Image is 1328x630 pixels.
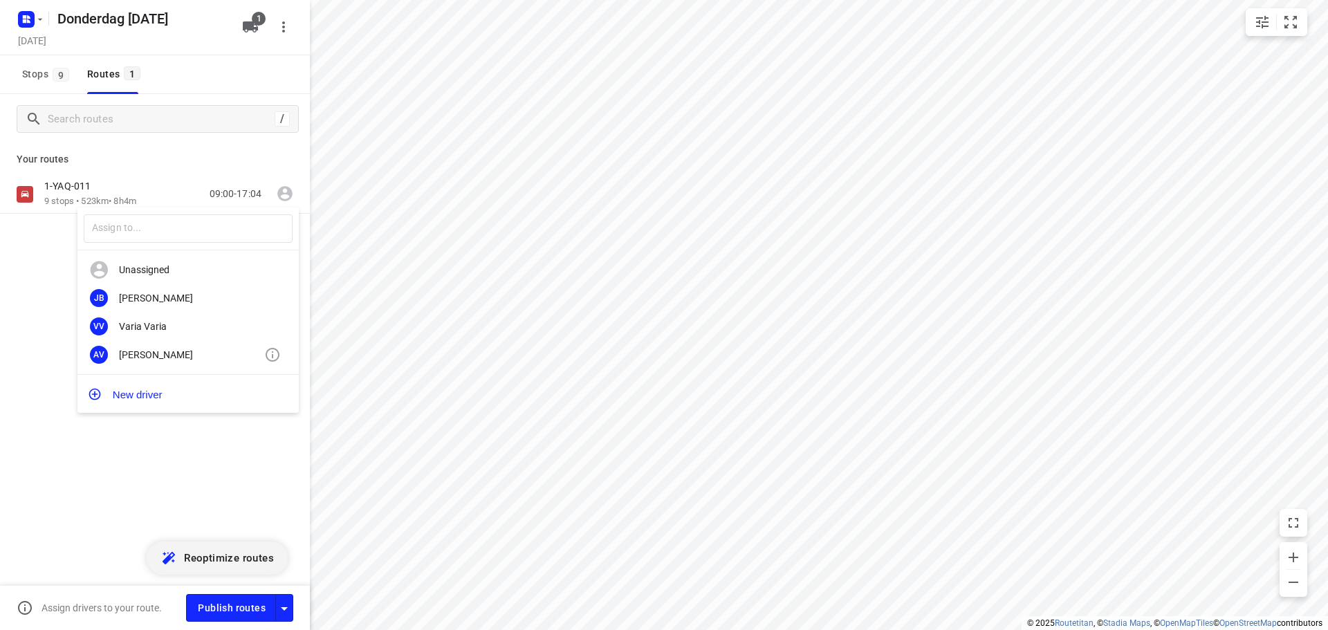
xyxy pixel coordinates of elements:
[77,312,299,340] div: VVVaria Varia
[119,293,264,304] div: [PERSON_NAME]
[90,346,108,364] div: AV
[119,264,264,275] div: Unassigned
[77,256,299,284] div: Unassigned
[90,289,108,307] div: JB
[77,340,299,369] div: AV[PERSON_NAME]
[84,214,293,243] input: Assign to...
[90,317,108,335] div: VV
[119,349,264,360] div: [PERSON_NAME]
[119,321,264,332] div: Varia Varia
[77,284,299,313] div: JB[PERSON_NAME]
[77,380,299,408] button: New driver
